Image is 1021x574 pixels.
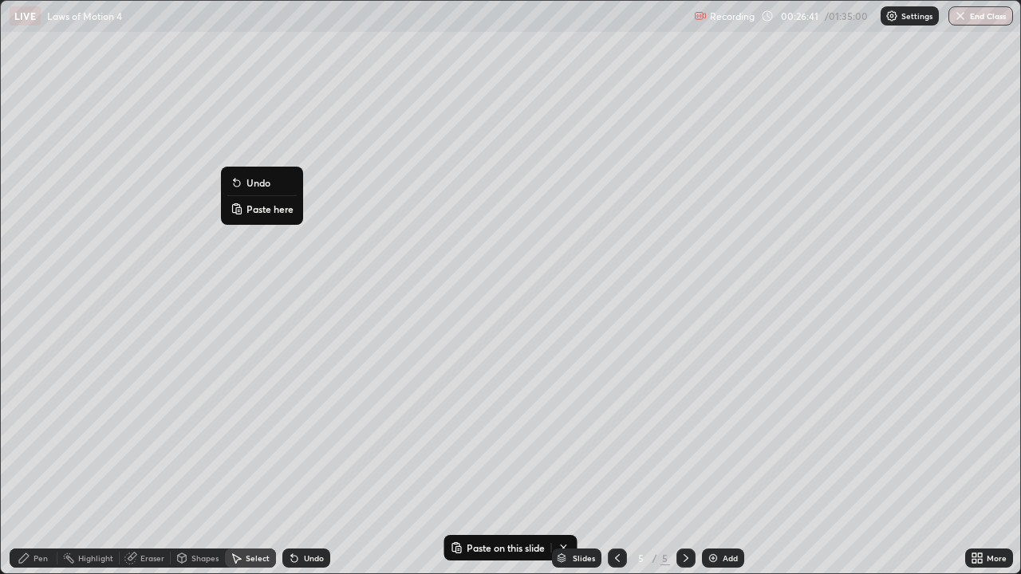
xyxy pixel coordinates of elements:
[14,10,36,22] p: LIVE
[78,554,113,562] div: Highlight
[191,554,219,562] div: Shapes
[47,10,122,22] p: Laws of Motion 4
[723,554,738,562] div: Add
[660,551,670,565] div: 5
[467,541,545,554] p: Paste on this slide
[710,10,755,22] p: Recording
[652,553,657,563] div: /
[633,553,649,563] div: 5
[573,554,595,562] div: Slides
[34,554,48,562] div: Pen
[447,538,548,557] button: Paste on this slide
[707,552,719,564] img: add-slide-button
[885,10,898,22] img: class-settings-icons
[246,202,294,215] p: Paste here
[246,176,270,189] p: Undo
[227,173,297,192] button: Undo
[227,199,297,218] button: Paste here
[948,6,1013,26] button: End Class
[987,554,1007,562] div: More
[140,554,164,562] div: Eraser
[954,10,967,22] img: end-class-cross
[246,554,270,562] div: Select
[901,12,932,20] p: Settings
[694,10,707,22] img: recording.375f2c34.svg
[304,554,324,562] div: Undo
